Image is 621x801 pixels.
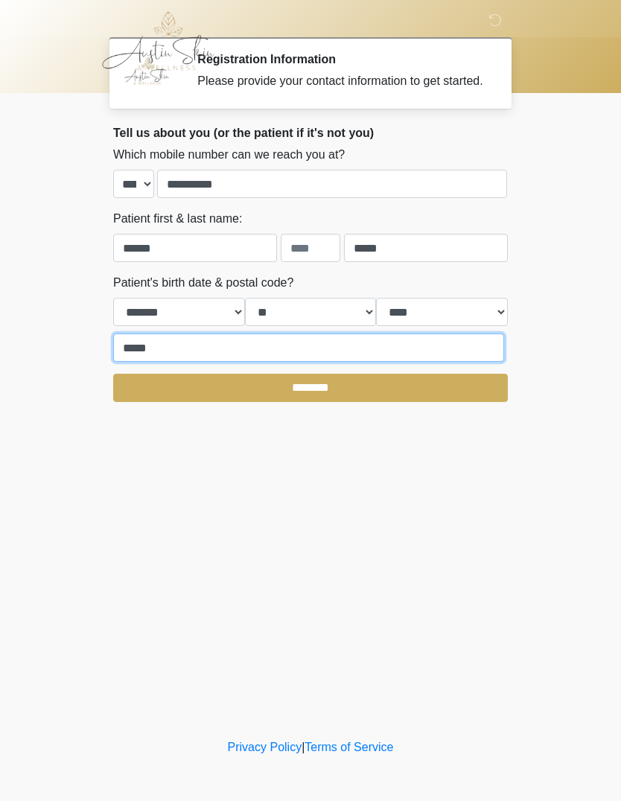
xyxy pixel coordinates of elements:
a: | [302,741,305,753]
a: Privacy Policy [228,741,302,753]
label: Patient first & last name: [113,210,242,228]
a: Terms of Service [305,741,393,753]
h2: Tell us about you (or the patient if it's not you) [113,126,508,140]
label: Which mobile number can we reach you at? [113,146,345,164]
img: Austin Skin & Wellness Logo [98,11,230,71]
label: Patient's birth date & postal code? [113,274,293,292]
